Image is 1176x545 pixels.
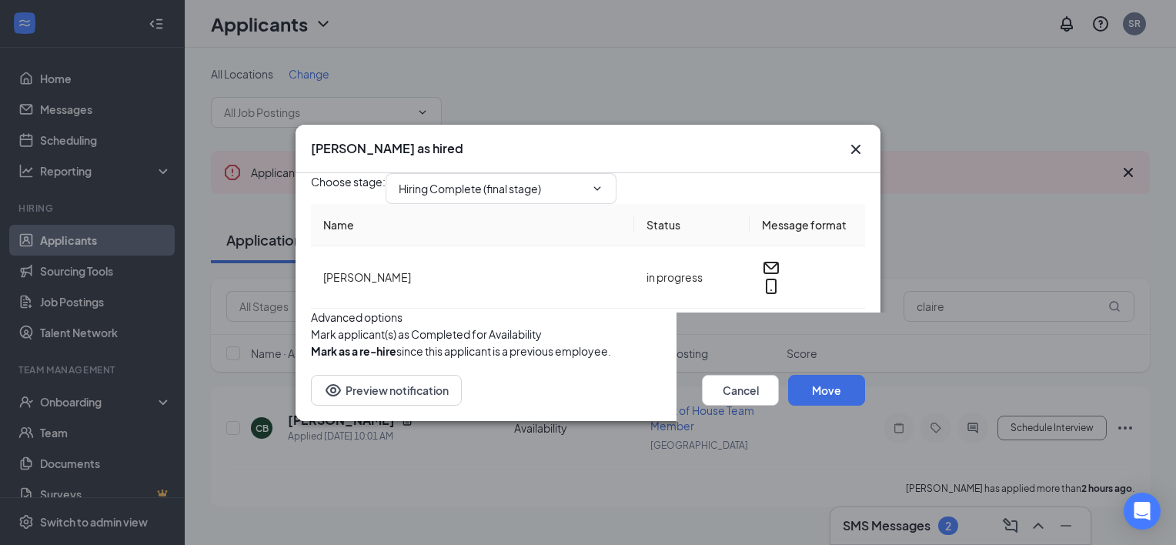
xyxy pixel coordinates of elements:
span: Choose stage : [311,173,386,204]
th: Message format [750,204,865,246]
svg: MobileSms [762,277,780,296]
button: Close [847,140,865,159]
button: Preview notificationEye [311,375,462,406]
svg: ChevronDown [591,182,603,195]
div: Open Intercom Messenger [1124,493,1161,530]
button: Cancel [702,375,779,406]
th: Status [634,204,750,246]
svg: Email [762,259,780,277]
svg: Cross [847,140,865,159]
th: Name [311,204,634,246]
span: [PERSON_NAME] [323,270,411,284]
h3: [PERSON_NAME] as hired [311,140,463,157]
b: Mark as a re-hire [311,344,396,358]
td: in progress [634,246,750,309]
span: Mark applicant(s) as Completed for Availability [311,326,542,343]
div: Advanced options [311,309,865,326]
button: Move [788,375,865,406]
div: since this applicant is a previous employee. [311,343,611,359]
svg: Eye [324,381,342,400]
